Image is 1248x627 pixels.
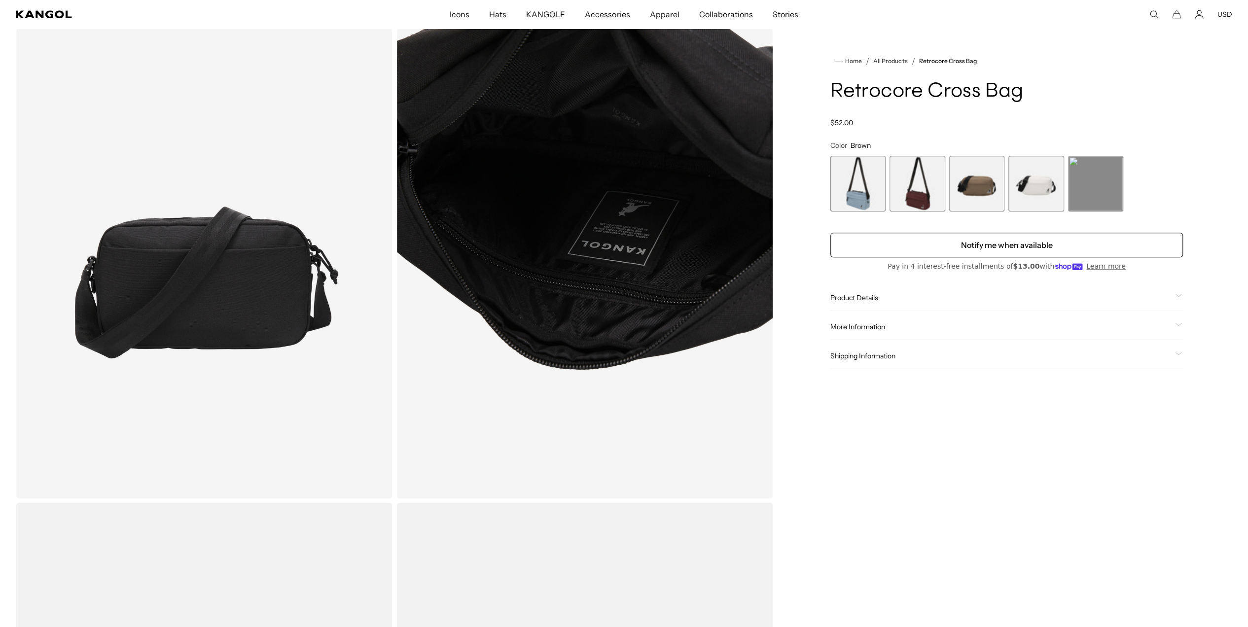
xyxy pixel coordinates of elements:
div: 2 of 5 [890,156,945,211]
a: Account [1195,10,1204,19]
button: USD [1217,10,1232,19]
div: 1 of 5 [830,156,886,211]
label: Black [1068,156,1124,211]
span: Brown [851,141,871,150]
span: Shipping Information [830,351,1171,360]
label: Brown [949,156,1005,211]
button: Notify me when available [830,233,1183,257]
label: Burgundy [890,156,945,211]
a: Retrocore Cross Bag [919,58,977,65]
a: All Products [873,58,907,65]
a: Kangol [16,10,298,18]
a: Home [834,57,862,66]
div: 3 of 5 [949,156,1005,211]
span: $52.00 [830,118,853,127]
span: Product Details [830,293,1171,302]
span: Home [843,58,862,65]
h1: Retrocore Cross Bag [830,81,1183,103]
span: Color [830,141,847,150]
label: Ecru [1008,156,1064,211]
label: Light Blue [830,156,886,211]
div: 5 of 5 [1068,156,1124,211]
li: / [907,55,915,67]
li: / [862,55,869,67]
button: Cart [1172,10,1181,19]
summary: Search here [1149,10,1158,19]
span: More Information [830,322,1171,331]
nav: breadcrumbs [830,55,1183,67]
div: 4 of 5 [1008,156,1064,211]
